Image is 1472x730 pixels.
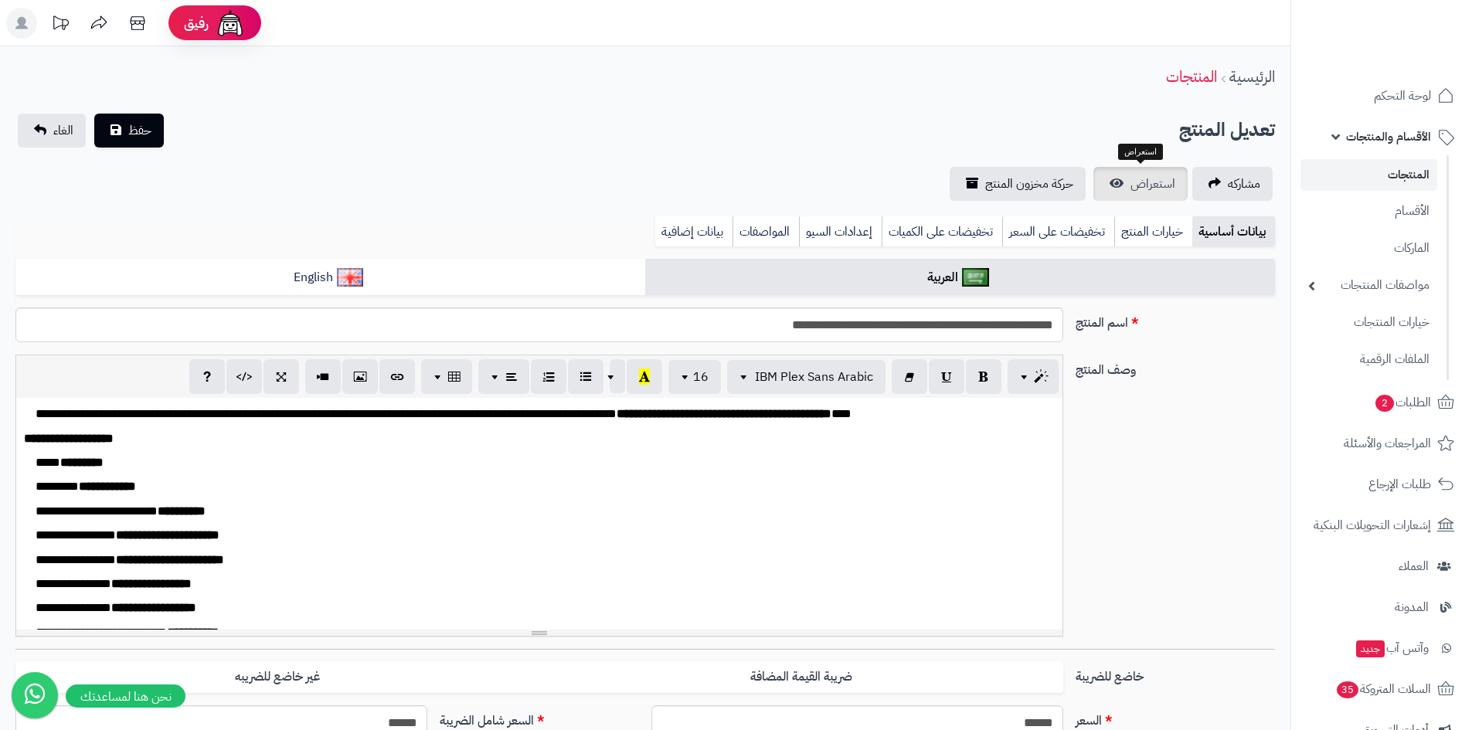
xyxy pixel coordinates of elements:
a: المدونة [1300,589,1463,626]
span: 16 [693,368,709,386]
span: السلات المتروكة [1335,678,1431,700]
span: 2 [1375,395,1394,412]
span: جديد [1356,640,1385,657]
span: IBM Plex Sans Arabic [755,368,873,386]
a: الغاء [18,114,86,148]
button: IBM Plex Sans Arabic [727,360,886,394]
button: حفظ [94,114,164,148]
a: العملاء [1300,548,1463,585]
span: استعراض [1130,175,1175,193]
a: خيارات المنتجات [1300,306,1437,339]
span: الأقسام والمنتجات [1346,126,1431,148]
a: مشاركه [1192,167,1273,201]
div: استعراض [1118,144,1163,161]
a: تخفيضات على السعر [1002,216,1114,247]
span: الطلبات [1374,392,1431,413]
a: مواصفات المنتجات [1300,269,1437,302]
span: العملاء [1399,555,1429,577]
span: مشاركه [1228,175,1260,193]
span: المراجعات والأسئلة [1344,433,1431,454]
a: المنتجات [1300,159,1437,191]
img: ai-face.png [215,8,246,39]
a: بيانات أساسية [1192,216,1275,247]
a: استعراض [1093,167,1188,201]
a: إشعارات التحويلات البنكية [1300,507,1463,544]
a: إعدادات السيو [799,216,882,247]
label: السعر [1069,705,1281,730]
a: تخفيضات على الكميات [882,216,1002,247]
a: العربية [645,259,1275,297]
img: العربية [962,268,989,287]
img: English [337,268,364,287]
a: المراجعات والأسئلة [1300,425,1463,462]
a: حركة مخزون المنتج [950,167,1086,201]
label: خاضع للضريبة [1069,661,1281,686]
span: الغاء [53,121,73,140]
a: المنتجات [1166,65,1217,88]
a: بيانات إضافية [655,216,733,247]
a: السلات المتروكة35 [1300,671,1463,708]
a: لوحة التحكم [1300,77,1463,114]
a: خيارات المنتج [1114,216,1192,247]
a: الرئيسية [1229,65,1275,88]
img: logo-2.png [1367,43,1457,76]
a: طلبات الإرجاع [1300,466,1463,503]
a: English [15,259,645,297]
span: طلبات الإرجاع [1368,474,1431,495]
a: تحديثات المنصة [41,8,80,42]
label: اسم المنتج [1069,307,1281,332]
h2: تعديل المنتج [1179,114,1275,146]
span: لوحة التحكم [1374,85,1431,107]
span: رفيق [184,14,209,32]
span: المدونة [1395,596,1429,618]
span: حفظ [128,121,151,140]
label: وصف المنتج [1069,355,1281,379]
button: 16 [668,360,721,394]
a: الطلبات2 [1300,384,1463,421]
a: المواصفات [733,216,799,247]
a: وآتس آبجديد [1300,630,1463,667]
a: الأقسام [1300,195,1437,228]
span: إشعارات التحويلات البنكية [1314,514,1431,536]
label: ضريبة القيمة المضافة [539,661,1063,693]
a: الملفات الرقمية [1300,343,1437,376]
span: وآتس آب [1355,637,1429,659]
span: حركة مخزون المنتج [985,175,1073,193]
a: الماركات [1300,232,1437,265]
span: 35 [1337,681,1358,698]
label: غير خاضع للضريبه [15,661,539,693]
label: السعر شامل الضريبة [433,705,645,730]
